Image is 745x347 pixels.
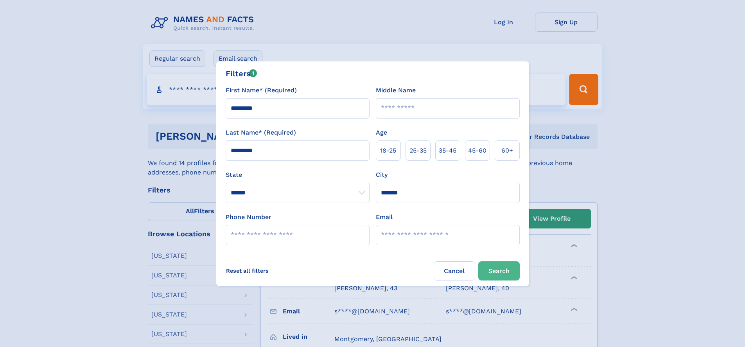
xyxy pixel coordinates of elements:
[221,261,274,280] label: Reset all filters
[468,146,486,155] span: 45‑60
[376,128,387,137] label: Age
[478,261,520,280] button: Search
[501,146,513,155] span: 60+
[376,86,416,95] label: Middle Name
[376,212,393,222] label: Email
[380,146,396,155] span: 18‑25
[376,170,388,180] label: City
[226,128,296,137] label: Last Name* (Required)
[226,212,271,222] label: Phone Number
[226,86,297,95] label: First Name* (Required)
[409,146,427,155] span: 25‑35
[226,68,257,79] div: Filters
[434,261,475,280] label: Cancel
[439,146,456,155] span: 35‑45
[226,170,370,180] label: State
